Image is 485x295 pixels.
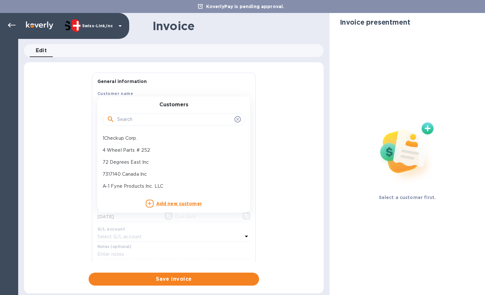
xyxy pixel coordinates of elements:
[94,275,254,283] span: Save invoice
[82,24,115,28] p: Swiss-Link,Inc
[159,102,188,108] h3: Customers
[203,3,288,10] p: KoverlyPay is pending approval.
[103,171,240,178] p: 7317140 Canada Inc
[26,21,53,29] img: Logo
[117,115,232,124] input: Search
[97,227,125,231] b: G/L account
[103,183,240,190] p: A-1 Fyne Products Inc. LLC
[97,212,159,222] input: Select date
[89,273,259,286] button: Save invoice
[340,18,410,26] h2: Invoice presentment
[97,233,142,240] p: Select G/L account
[175,212,236,222] input: Due date
[97,250,250,259] input: Enter notes
[156,201,202,206] b: Add new customer
[103,147,240,154] p: 4 Wheel Parts # 252
[97,91,133,96] b: Customer name
[97,207,123,211] label: Invoice date
[103,159,240,166] p: 72 Degrees East Inc
[153,19,194,33] h1: Invoice
[36,46,47,55] span: Edit
[103,135,240,142] p: 1Checkup Corp.
[379,194,436,201] p: Select a customer first.
[97,245,131,249] label: Notes (optional)
[97,98,149,105] p: Select customer name
[97,79,147,84] b: General information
